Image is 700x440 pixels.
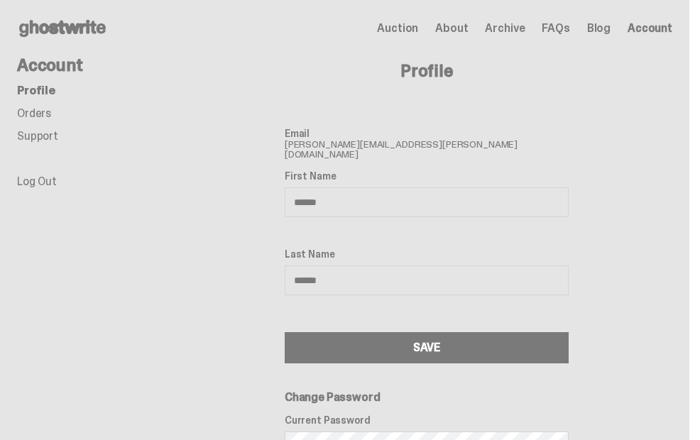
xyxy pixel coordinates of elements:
[17,174,57,189] a: Log Out
[285,392,569,403] h6: Change Password
[181,62,672,79] h4: Profile
[377,23,418,34] a: Auction
[285,332,569,363] button: SAVE
[17,83,55,98] a: Profile
[485,23,525,34] a: Archive
[285,128,569,159] span: [PERSON_NAME][EMAIL_ADDRESS][PERSON_NAME][DOMAIN_NAME]
[285,128,569,139] label: Email
[17,128,58,143] a: Support
[628,23,672,34] a: Account
[285,414,569,426] label: Current Password
[587,23,611,34] a: Blog
[542,23,569,34] a: FAQs
[17,57,181,74] h4: Account
[285,248,569,260] label: Last Name
[285,170,569,182] label: First Name
[435,23,468,34] a: About
[17,106,51,121] a: Orders
[413,342,440,353] div: SAVE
